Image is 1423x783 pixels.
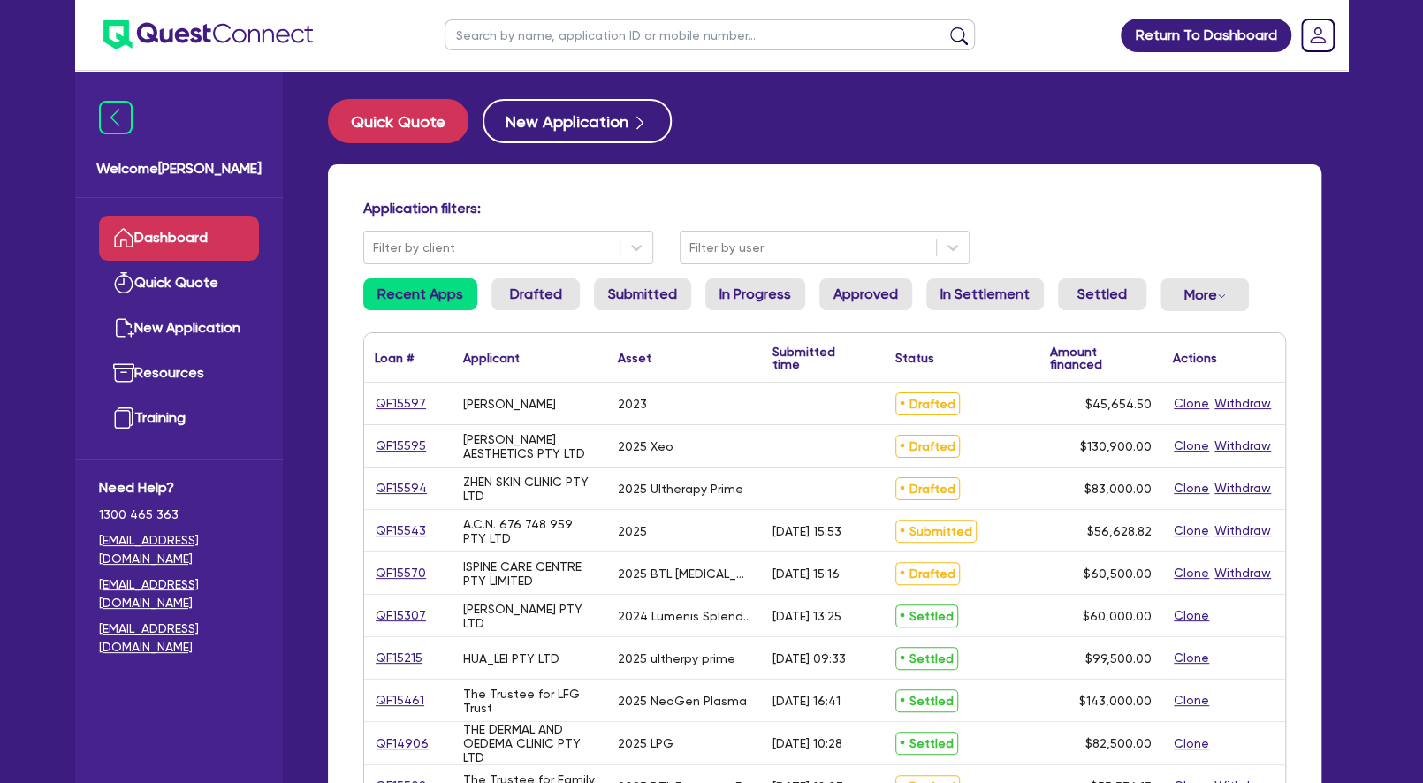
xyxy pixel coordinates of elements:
div: Amount financed [1050,346,1152,370]
span: $45,654.50 [1085,397,1152,411]
div: Loan # [375,352,414,364]
div: [PERSON_NAME] PTY LTD [463,602,597,630]
a: Approved [819,278,912,310]
button: Withdraw [1214,563,1272,583]
span: Submitted [895,520,977,543]
span: Drafted [895,392,960,415]
div: [PERSON_NAME] AESTHETICS PTY LTD [463,432,597,460]
span: $130,900.00 [1080,439,1152,453]
img: training [113,407,134,429]
div: ZHEN SKIN CLINIC PTY LTD [463,475,597,503]
span: Welcome [PERSON_NAME] [96,158,262,179]
div: [DATE] 15:53 [772,524,841,538]
button: New Application [483,99,672,143]
a: QF15307 [375,605,427,626]
div: 2025 NeoGen Plasma [618,694,747,708]
div: THE DERMAL AND OEDEMA CLINIC PTY LTD [463,722,597,764]
a: QF15597 [375,393,427,414]
img: new-application [113,317,134,338]
span: Need Help? [99,477,259,498]
div: [DATE] 13:25 [772,609,841,623]
img: quick-quote [113,272,134,293]
div: 2025 ultherpy prime [618,651,735,665]
div: Asset [618,352,651,364]
span: Drafted [895,477,960,500]
span: $82,500.00 [1085,736,1152,750]
a: Quick Quote [99,261,259,306]
button: Clone [1173,521,1210,541]
a: QF15595 [375,436,427,456]
a: In Progress [705,278,805,310]
input: Search by name, application ID or mobile number... [445,19,975,50]
div: HUA_LEI PTY LTD [463,651,559,665]
button: Clone [1173,734,1210,754]
h4: Application filters: [363,200,1286,217]
button: Clone [1173,478,1210,498]
div: A.C.N. 676 748 959 PTY LTD [463,517,597,545]
span: Settled [895,604,958,627]
div: Actions [1173,352,1217,364]
a: [EMAIL_ADDRESS][DOMAIN_NAME] [99,575,259,612]
a: QF15461 [375,690,425,711]
span: Settled [895,732,958,755]
button: Clone [1173,605,1210,626]
div: 2025 Ultherapy Prime [618,482,743,496]
a: Training [99,396,259,441]
div: Submitted time [772,346,858,370]
div: [PERSON_NAME] [463,397,556,411]
span: $60,500.00 [1084,566,1152,581]
div: Status [895,352,934,364]
a: In Settlement [926,278,1044,310]
button: Clone [1173,436,1210,456]
button: Clone [1173,393,1210,414]
div: 2025 LPG [618,736,673,750]
button: Clone [1173,648,1210,668]
a: New Application [99,306,259,351]
span: Drafted [895,435,960,458]
span: $56,628.82 [1087,524,1152,538]
span: $60,000.00 [1083,609,1152,623]
div: The Trustee for LFG Trust [463,687,597,715]
a: Resources [99,351,259,396]
a: QF15570 [375,563,427,583]
button: Withdraw [1214,393,1272,414]
a: Dropdown toggle [1295,12,1341,58]
span: Drafted [895,562,960,585]
button: Withdraw [1214,478,1272,498]
img: icon-menu-close [99,101,133,134]
span: $83,000.00 [1084,482,1152,496]
button: Dropdown toggle [1160,278,1249,311]
a: Submitted [594,278,691,310]
a: Return To Dashboard [1121,19,1291,52]
a: Settled [1058,278,1146,310]
div: 2024 Lumenis Splendor [618,609,751,623]
span: 1300 465 363 [99,506,259,524]
a: Quick Quote [328,99,483,143]
div: [DATE] 10:28 [772,736,842,750]
a: QF15215 [375,648,423,668]
button: Clone [1173,563,1210,583]
div: [DATE] 09:33 [772,651,846,665]
div: [DATE] 15:16 [772,566,840,581]
div: Applicant [463,352,520,364]
a: QF15543 [375,521,427,541]
span: Settled [895,647,958,670]
div: 2025 [618,524,647,538]
a: Drafted [491,278,580,310]
button: Withdraw [1214,521,1272,541]
img: quest-connect-logo-blue [103,20,313,49]
button: Clone [1173,690,1210,711]
a: [EMAIL_ADDRESS][DOMAIN_NAME] [99,531,259,568]
button: Quick Quote [328,99,468,143]
div: 2023 [618,397,647,411]
div: [DATE] 16:41 [772,694,841,708]
span: $99,500.00 [1085,651,1152,665]
div: 2025 Xeo [618,439,673,453]
a: [EMAIL_ADDRESS][DOMAIN_NAME] [99,620,259,657]
span: $143,000.00 [1079,694,1152,708]
a: Recent Apps [363,278,477,310]
span: Settled [895,689,958,712]
img: resources [113,362,134,384]
a: QF14906 [375,734,430,754]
